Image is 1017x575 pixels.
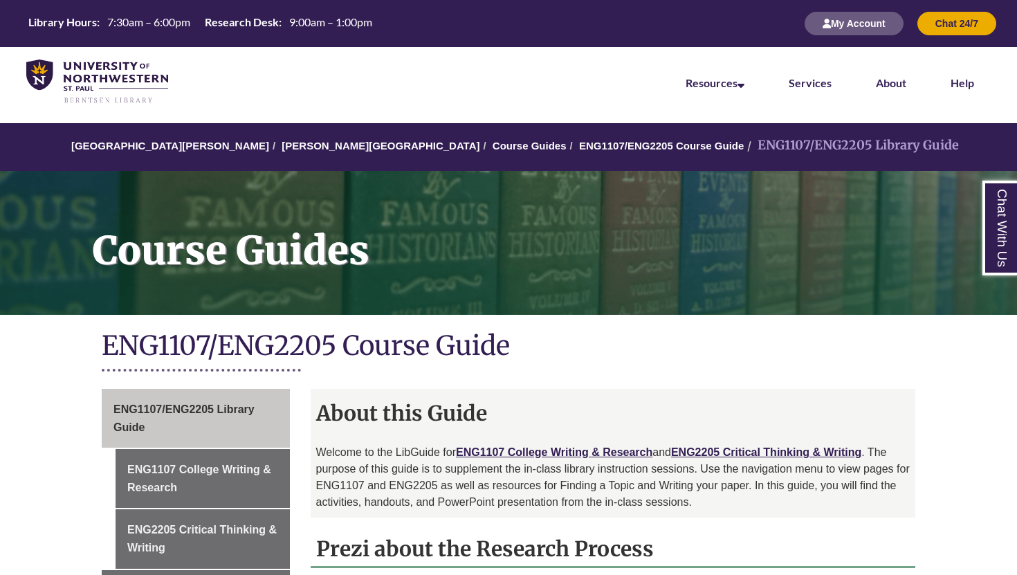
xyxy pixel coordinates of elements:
a: ENG1107/ENG2205 Course Guide [579,140,744,152]
a: [PERSON_NAME][GEOGRAPHIC_DATA] [282,140,479,152]
span: 7:30am – 6:00pm [107,15,190,28]
h2: About this Guide [311,396,916,430]
h1: Course Guides [77,171,1017,297]
a: Resources [686,76,744,89]
a: [GEOGRAPHIC_DATA][PERSON_NAME] [71,140,269,152]
button: My Account [805,12,904,35]
a: Help [951,76,974,89]
a: ENG1107 College Writing & Research [456,446,652,458]
a: My Account [805,17,904,29]
a: ENG2205 Critical Thinking & Writing [671,446,861,458]
a: ENG2205 Critical Thinking & Writing [116,509,290,568]
a: About [876,76,906,89]
th: Research Desk: [199,15,284,30]
a: Hours Today [23,15,378,33]
p: Welcome to the LibGuide for and . The purpose of this guide is to supplement the in-class library... [316,444,910,511]
h1: ENG1107/ENG2205 Course Guide [102,329,915,365]
th: Library Hours: [23,15,102,30]
img: UNWSP Library Logo [26,60,168,104]
a: Chat 24/7 [917,17,996,29]
a: ENG1107/ENG2205 Library Guide [102,389,290,448]
a: Services [789,76,832,89]
h2: Prezi about the Research Process [311,531,916,568]
a: ENG1107 College Writing & Research [116,449,290,508]
table: Hours Today [23,15,378,32]
span: 9:00am – 1:00pm [289,15,372,28]
a: Course Guides [493,140,567,152]
li: ENG1107/ENG2205 Library Guide [744,136,959,156]
button: Chat 24/7 [917,12,996,35]
span: ENG1107/ENG2205 Library Guide [113,403,255,433]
